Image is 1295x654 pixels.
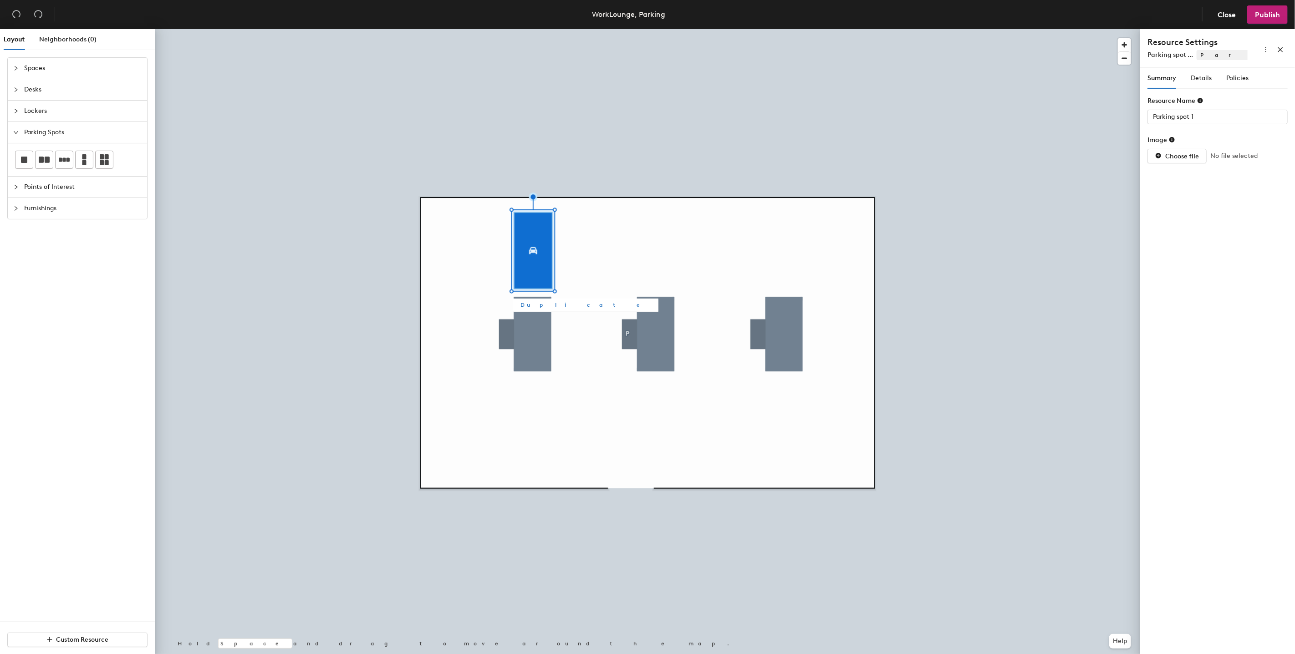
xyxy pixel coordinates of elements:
span: Duplicate [520,301,651,309]
button: Help [1109,634,1131,649]
button: Redo (⌘ + ⇧ + Z) [29,5,47,24]
span: collapsed [13,206,19,211]
span: Choose file [1165,152,1199,160]
span: Close [1218,10,1236,19]
span: Furnishings [24,198,142,219]
span: Layout [4,35,25,43]
span: Neighborhoods (0) [39,35,97,43]
input: Unknown Parking Spots [1147,110,1288,124]
span: more [1263,46,1269,53]
h4: Resource Settings [1147,36,1248,48]
span: Points of Interest [24,177,142,198]
span: close [1277,46,1284,53]
div: Resource Name [1147,97,1203,105]
span: collapsed [13,66,19,71]
span: Desks [24,79,142,100]
span: Parking Spots [24,122,142,143]
span: Spaces [24,58,142,79]
button: Choose file [1147,149,1207,163]
span: No file selected [1210,151,1258,161]
button: Custom Resource [7,633,148,647]
button: Close [1210,5,1244,24]
span: Details [1191,74,1212,82]
div: WorkLounge, Parking [592,9,665,20]
span: Parking spot ... [1147,51,1193,59]
span: Custom Resource [56,636,109,644]
span: Summary [1147,74,1176,82]
span: Lockers [24,101,142,122]
span: undo [12,10,21,19]
span: collapsed [13,87,19,92]
span: collapsed [13,184,19,190]
span: expanded [13,130,19,135]
span: collapsed [13,108,19,114]
button: Undo (⌘ + Z) [7,5,25,24]
span: Publish [1255,10,1280,19]
button: Duplicate [513,299,658,311]
div: Image [1147,136,1175,144]
span: Policies [1226,74,1249,82]
button: Publish [1247,5,1288,24]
